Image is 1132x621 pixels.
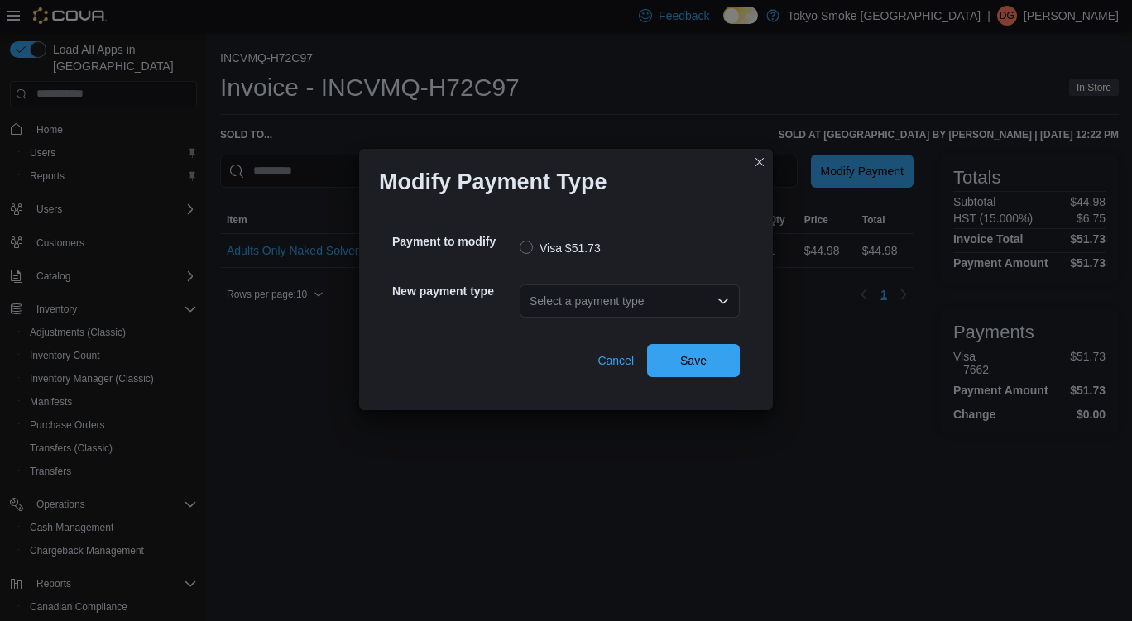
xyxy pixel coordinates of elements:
[520,238,601,258] label: Visa $51.73
[392,225,516,258] h5: Payment to modify
[591,344,640,377] button: Cancel
[392,275,516,308] h5: New payment type
[680,352,707,369] span: Save
[717,294,730,308] button: Open list of options
[597,352,634,369] span: Cancel
[530,291,531,311] input: Accessible screen reader label
[379,169,607,195] h1: Modify Payment Type
[750,152,770,172] button: Closes this modal window
[647,344,740,377] button: Save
